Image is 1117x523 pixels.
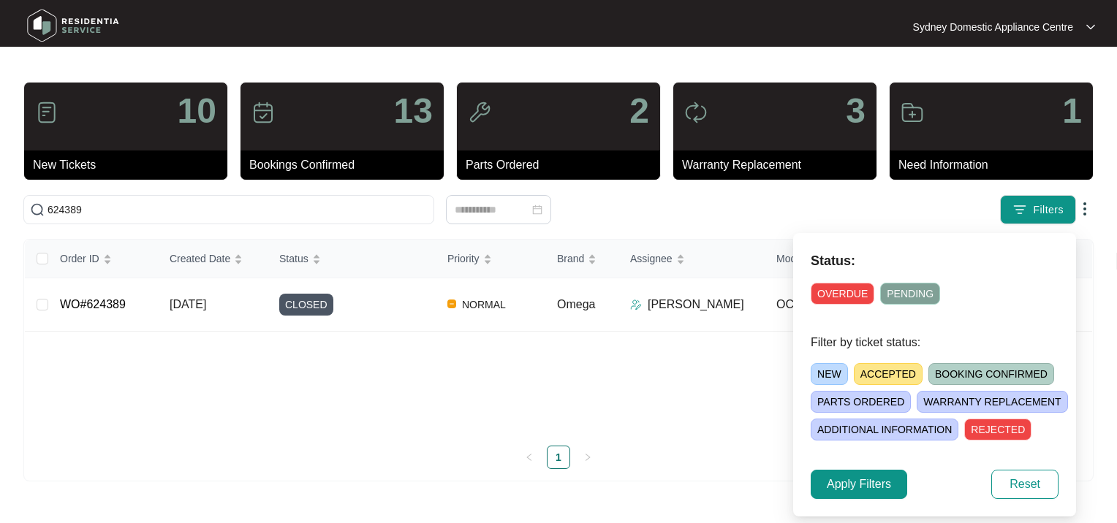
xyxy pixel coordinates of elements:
th: Priority [436,240,545,278]
img: dropdown arrow [1086,23,1095,31]
img: search-icon [30,202,45,217]
img: residentia service logo [22,4,124,47]
p: 2 [629,93,649,129]
th: Status [268,240,436,278]
li: Next Page [576,446,599,469]
p: Warranty Replacement [682,156,876,174]
p: [PERSON_NAME] [648,296,744,313]
p: Filter by ticket status: [811,334,1059,351]
span: PENDING [880,283,940,305]
span: Assignee [630,251,673,267]
p: 1 [1062,93,1082,129]
span: Omega [557,298,595,310]
span: Order ID [60,251,99,267]
span: Priority [447,251,480,267]
span: [DATE] [170,298,206,310]
th: Assignee [618,240,765,278]
img: icon [901,101,924,124]
img: Assigner Icon [630,299,642,310]
li: 1 [547,446,570,469]
p: Bookings Confirmed [249,156,444,174]
span: BOOKING CONFIRMED [928,363,1054,385]
p: 13 [394,93,433,129]
button: Apply Filters [811,470,907,499]
th: Order ID [48,240,158,278]
span: Reset [1010,476,1040,493]
li: Previous Page [518,446,541,469]
th: Brand [545,240,618,278]
span: Brand [557,251,584,267]
img: dropdown arrow [1076,200,1094,218]
span: PARTS ORDERED [811,391,911,413]
span: ADDITIONAL INFORMATION [811,419,958,440]
p: Sydney Domestic Appliance Centre [913,20,1073,34]
img: Vercel Logo [447,299,456,308]
p: Status: [811,251,1059,271]
th: Created Date [158,240,268,278]
p: 10 [178,93,216,129]
span: left [525,453,534,462]
span: Apply Filters [827,476,891,493]
p: 3 [846,93,866,129]
a: 1 [548,446,569,468]
button: filter iconFilters [1000,195,1076,224]
img: icon [35,101,58,124]
img: filter icon [1012,202,1027,217]
span: Model [776,251,804,267]
p: New Tickets [33,156,227,174]
span: REJECTED [964,419,1031,440]
a: WO#624389 [60,298,126,310]
td: OCG604XCOM [765,278,911,332]
img: icon [684,101,708,124]
span: OVERDUE [811,283,874,305]
p: Parts Ordered [466,156,660,174]
span: CLOSED [279,294,333,316]
span: NORMAL [456,296,512,313]
span: NEW [811,363,848,385]
th: Model [765,240,911,278]
span: right [583,453,592,462]
span: Status [279,251,308,267]
img: icon [468,101,491,124]
button: right [576,446,599,469]
input: Search by Order Id, Assignee Name, Customer Name, Brand and Model [48,202,428,218]
span: ACCEPTED [854,363,923,385]
button: left [518,446,541,469]
span: Created Date [170,251,230,267]
img: icon [251,101,275,124]
button: Reset [991,470,1059,499]
span: Filters [1033,202,1064,218]
span: WARRANTY REPLACEMENT [917,391,1067,413]
p: Need Information [898,156,1093,174]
